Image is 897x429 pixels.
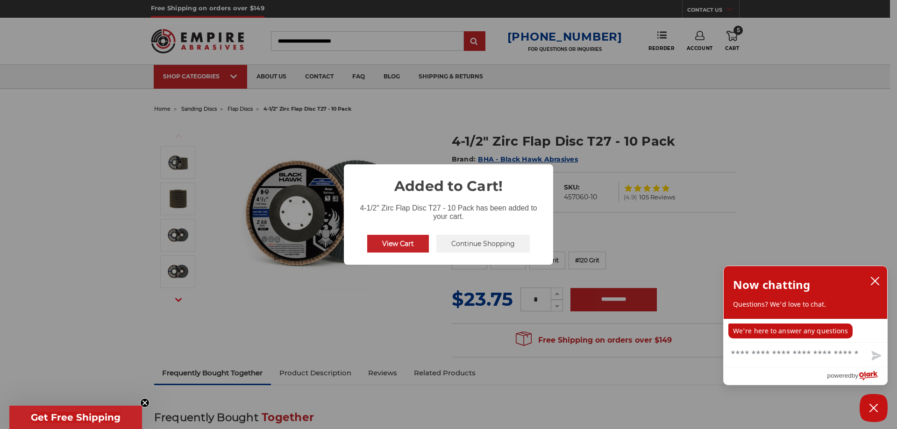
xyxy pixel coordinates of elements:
div: chat [724,319,887,342]
button: Continue Shopping [436,235,530,253]
span: by [852,370,858,381]
a: Powered by Olark [827,367,887,385]
button: Close Chatbox [860,394,888,422]
button: close chatbox [868,274,883,288]
div: olark chatbox [723,266,888,385]
button: View Cart [367,235,429,253]
span: powered [827,370,851,381]
p: We're here to answer any questions [728,324,853,338]
h2: Now chatting [733,275,810,294]
button: Send message [864,345,887,367]
button: Close teaser [140,398,149,408]
span: Get Free Shipping [31,412,121,423]
h2: Added to Cart! [344,164,553,197]
p: Questions? We'd love to chat. [733,300,878,309]
div: 4-1/2" Zirc Flap Disc T27 - 10 Pack has been added to your cart. [344,197,553,223]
